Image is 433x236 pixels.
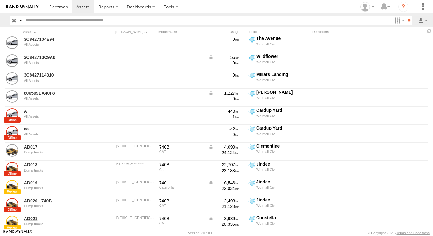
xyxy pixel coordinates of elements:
div: Location [248,30,310,34]
a: View Asset Details [6,162,18,174]
a: Terms and Conditions [397,231,430,235]
div: 24,124 [209,150,240,155]
label: Click to View Current Location [248,54,310,70]
a: Visit our Website [3,230,32,236]
div: Version: 307.00 [188,231,212,235]
div: 0 [209,72,240,78]
span: Refresh [426,28,433,34]
div: undefined [24,115,84,118]
div: Data from Vehicle CANbus [209,180,240,186]
div: CAT [159,204,204,207]
div: Data from Vehicle CANbus [209,90,240,96]
div: CAT00740CB1P01706 [116,144,155,148]
a: aa [24,126,84,132]
div: CAT [159,221,204,225]
div: Data from Vehicle CANbus [209,54,240,60]
label: Click to View Current Location [248,215,310,232]
div: Wormall Civil [256,168,309,172]
label: Click to View Current Location [248,125,310,142]
div: Cat [159,168,204,172]
a: View Asset Details [6,90,18,103]
label: Search Query [18,16,23,25]
label: Click to View Current Location [248,179,310,196]
a: AD020 - 740B [24,198,84,204]
label: Click to View Current Location [248,107,310,124]
div: undefined [24,222,84,226]
div: Wormall Civil [256,96,309,100]
div: CAT00740TAXM02061 [116,216,155,219]
label: Click to View Current Location [248,72,310,88]
div: undefined [24,132,84,136]
div: 740B [159,198,204,204]
div: 448 [209,108,240,114]
div: 22,707 [209,162,240,168]
div: CAT00740TAXM01637 [116,198,155,202]
a: A [24,108,84,114]
div: undefined [24,97,84,100]
img: rand-logo.svg [6,5,39,9]
div: undefined [24,150,84,154]
div: undefined [24,168,84,172]
i: ? [398,2,408,12]
div: undefined [24,79,84,83]
div: Data from Vehicle CANbus [209,144,240,150]
div: 2,493 [209,198,240,204]
div: Jindee [256,161,309,167]
a: 3C8427104E94 [24,36,84,42]
div: 0 [209,96,240,101]
div: 1 [209,114,240,120]
div: Reminders [312,30,372,34]
a: 3C8427114310 [24,72,84,78]
div: Wormall Civil [256,185,309,190]
div: The Avenue [256,35,309,41]
a: AD017 [24,144,84,150]
div: 0 [209,60,240,66]
div: CAT [159,150,204,153]
div: Jaydon Walker [358,2,376,12]
div: undefined [24,186,84,190]
a: AD021 [24,216,84,221]
div: 740B [159,144,204,150]
div: 740 [159,180,204,186]
label: Click to View Current Location [248,89,310,106]
label: Click to View Current Location [248,197,310,214]
div: CAT00740HB1P00321 [116,180,155,184]
div: Wormall Civil [256,60,309,64]
div: Wormall Civil [256,114,309,118]
div: Constella [256,215,309,220]
div: 740B [159,162,204,168]
div: [PERSON_NAME]./Vin [115,30,156,34]
div: -42 [209,126,240,132]
a: AD018 [24,162,84,168]
label: Click to View Current Location [248,143,310,160]
div: undefined [24,204,84,208]
div: Caterpillar [159,186,204,189]
a: 3C842710C9A0 [24,54,84,60]
div: Click to Sort [23,30,85,34]
div: Wormall Civil [256,132,309,136]
a: View Asset Details [6,126,18,139]
div: Wormall Civil [256,203,309,208]
div: Data from Vehicle CANbus [209,216,240,221]
a: View Asset Details [6,144,18,157]
a: View Asset Details [6,108,18,121]
div: Wormall Civil [256,149,309,154]
label: Click to View Current Location [248,35,310,52]
div: [PERSON_NAME] [256,89,309,95]
div: Clementine [256,143,309,149]
a: View Asset Details [6,216,18,228]
div: Wormall Civil [256,221,309,226]
a: 806599DA40F8 [24,90,84,96]
label: Search Filter Options [392,16,405,25]
div: Wildflower [256,54,309,59]
a: View Asset Details [6,36,18,49]
a: View Asset Details [6,72,18,85]
div: Usage [208,30,245,34]
div: © Copyright 2025 - [368,231,430,235]
div: Model/Make [158,30,205,34]
a: View Asset Details [6,180,18,192]
div: Cardup Yard [256,107,309,113]
div: Jindee [256,197,309,203]
div: 0 [209,36,240,42]
div: 740B [159,216,204,221]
